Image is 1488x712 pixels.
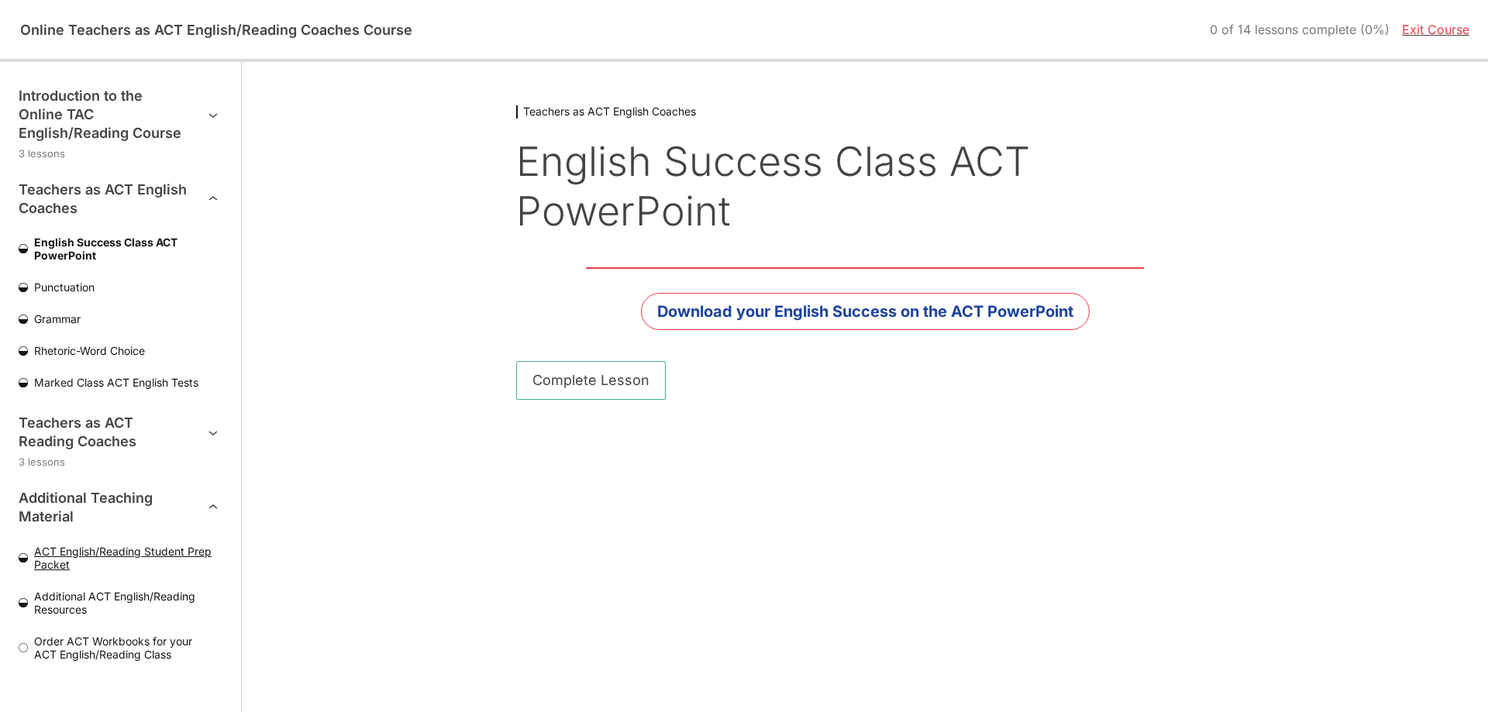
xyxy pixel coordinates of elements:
a: Rhetoric-Word Choice [19,344,222,357]
span: English Success Class ACT PowerPoint [28,236,222,262]
span: Rhetoric-Word Choice [28,344,222,357]
div: 3 lessons [19,146,222,162]
a: Marked Class ACT English Tests [19,376,222,389]
a: Additional ACT English/Reading Resources [19,590,222,616]
span: Grammar [28,312,222,325]
div: 3 lessons [19,454,222,470]
button: Complete Lesson [516,361,666,400]
a: ACT English/Reading Student Prep Packet [19,545,222,571]
a: Download your English Success on the ACT PowerPoint [641,293,1090,330]
span: Marked Class ACT English Tests [28,376,222,389]
div: 0 of 14 lessons complete (0%) [1210,22,1390,37]
span: Order ACT Workbooks for your ACT English/Reading Class [28,635,222,661]
a: Exit Course [1402,22,1469,37]
span: Additional ACT English/Reading Resources [28,590,222,616]
button: Teachers as ACT Reading Coaches [19,414,222,451]
h3: Additional Teaching Material [19,489,188,526]
h2: Online Teachers as ACT English/Reading Coaches Course [19,21,414,38]
h3: Teachers as ACT English Coaches [19,181,188,218]
h3: Teachers as ACT English Coaches [516,105,1214,119]
h1: English Success Class ACT PowerPoint [516,137,1214,236]
a: Grammar [19,312,222,325]
a: English Success Class ACT PowerPoint [19,236,222,262]
h3: Introduction to the Online TAC English/Reading Course [19,87,188,143]
nav: Course outline [19,87,222,667]
span: Punctuation [28,280,222,294]
a: Order ACT Workbooks for your ACT English/Reading Class [19,635,222,661]
button: Teachers as ACT English Coaches [19,181,222,218]
span: ACT English/Reading Student Prep Packet [28,545,222,571]
a: Punctuation [19,280,222,294]
button: Introduction to the Online TAC English/Reading Course [19,87,222,143]
h3: Teachers as ACT Reading Coaches [19,414,188,451]
button: Additional Teaching Material [19,489,222,526]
